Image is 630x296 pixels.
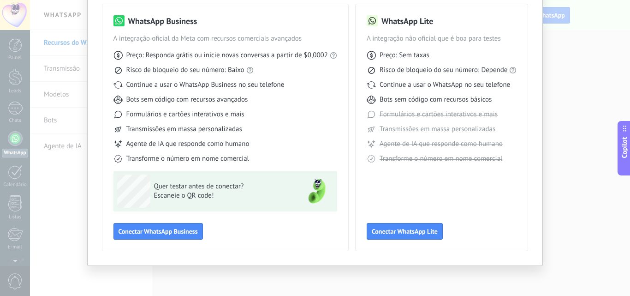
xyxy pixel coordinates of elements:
span: Transmissões em massa personalizadas [380,125,495,134]
span: Continue a usar o WhatsApp Business no seu telefone [126,80,285,90]
span: Conectar WhatsApp Lite [372,228,438,235]
span: Preço: Responda grátis ou inicie novas conversas a partir de $0,0002 [126,51,328,60]
h3: WhatsApp Lite [381,15,433,27]
span: Transforme o número em nome comercial [126,154,249,163]
span: Transmissões em massa personalizadas [126,125,242,134]
span: Copilot [620,137,629,158]
span: Bots sem código com recursos avançados [126,95,248,104]
span: Agente de IA que responde como humano [126,139,250,149]
span: Transforme o número em nome comercial [380,154,502,163]
span: Risco de bloqueio do seu número: Depende [380,66,508,75]
span: Risco de bloqueio do seu número: Baixo [126,66,244,75]
span: Continue a usar o WhatsApp no seu telefone [380,80,510,90]
span: Quer testar antes de conectar? [154,182,289,191]
span: Preço: Sem taxas [380,51,429,60]
span: Bots sem código com recursos básicos [380,95,492,104]
span: Formulários e cartões interativos e mais [380,110,498,119]
button: Conectar WhatsApp Lite [367,223,443,240]
span: Conectar WhatsApp Business [119,228,198,235]
span: A integração não oficial que é boa para testes [367,34,517,43]
h3: WhatsApp Business [128,15,197,27]
span: Agente de IA que responde como humano [380,139,503,149]
span: Formulários e cartões interativos e mais [126,110,244,119]
button: Conectar WhatsApp Business [113,223,203,240]
span: A integração oficial da Meta com recursos comerciais avançados [113,34,337,43]
span: Escaneie o QR code! [154,191,289,200]
img: green-phone.png [300,175,333,208]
